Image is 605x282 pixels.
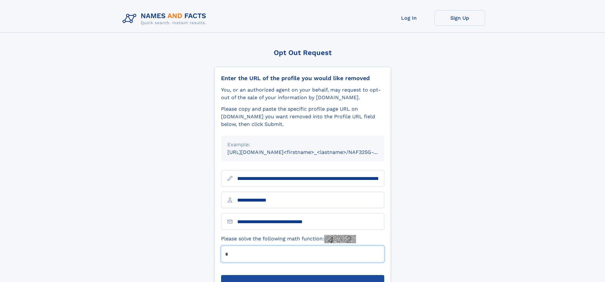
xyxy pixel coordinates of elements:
[221,86,384,101] div: You, or an authorized agent on your behalf, may request to opt-out of the sale of your informatio...
[227,141,378,148] div: Example:
[227,149,396,155] small: [URL][DOMAIN_NAME]<firstname>_<lastname>/NAF325G-xxxxxxxx
[221,75,384,82] div: Enter the URL of the profile you would like removed
[434,10,485,26] a: Sign Up
[214,49,391,57] div: Opt Out Request
[221,235,356,243] label: Please solve the following math function:
[384,10,434,26] a: Log In
[120,10,212,27] img: Logo Names and Facts
[221,105,384,128] div: Please copy and paste the specific profile page URL on [DOMAIN_NAME] you want removed into the Pr...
